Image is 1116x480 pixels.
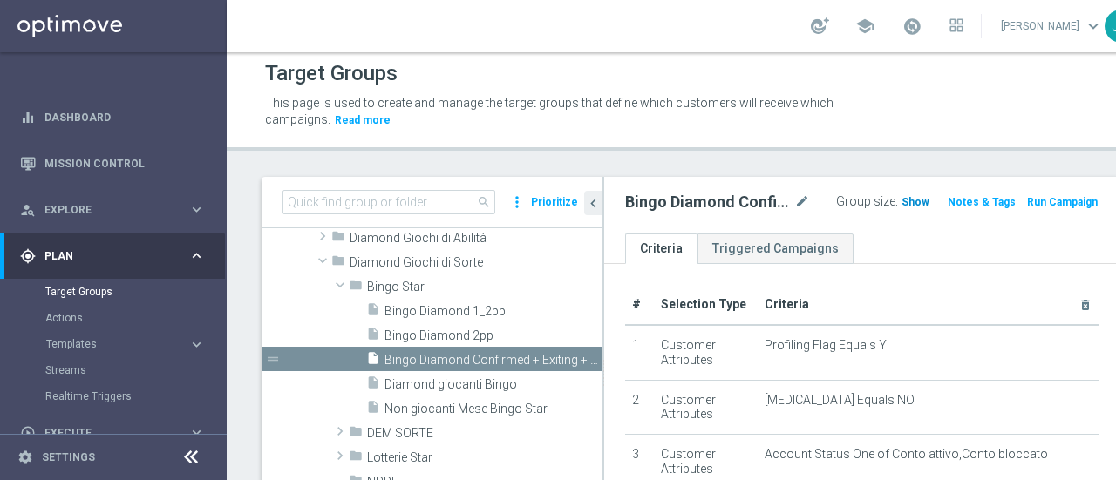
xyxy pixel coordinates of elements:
button: Notes & Tags [946,193,1017,212]
span: This page is used to create and manage the target groups that define which customers will receive... [265,96,834,126]
div: Templates [45,331,225,357]
div: Mission Control [20,140,205,186]
i: keyboard_arrow_right [188,247,205,264]
h2: Bingo Diamond Confirmed + Exiting + Young [625,192,791,213]
div: Dashboard [20,94,205,140]
span: Plan [44,251,188,261]
i: folder [349,449,363,469]
i: mode_edit [794,192,810,213]
label: Group size [836,194,895,209]
i: insert_drive_file [366,351,380,371]
span: Profiling Flag Equals Y [765,338,887,353]
button: equalizer Dashboard [19,111,206,125]
button: Templates keyboard_arrow_right [45,337,206,351]
i: gps_fixed [20,248,36,264]
i: more_vert [508,190,526,214]
label: : [895,194,898,209]
a: Actions [45,311,181,325]
i: folder [331,254,345,274]
button: Prioritize [528,191,581,214]
span: Bingo Diamond Confirmed &#x2B; Exiting &#x2B; Young [384,353,602,368]
i: play_circle_outline [20,425,36,441]
div: Target Groups [45,279,225,305]
i: settings [17,450,33,465]
span: Bingo Diamond 1_2pp [384,304,602,319]
a: Criteria [625,233,697,264]
a: Streams [45,363,181,377]
th: # [625,285,654,325]
button: play_circle_outline Execute keyboard_arrow_right [19,426,206,440]
a: [PERSON_NAME]keyboard_arrow_down [999,13,1105,39]
i: chevron_left [585,195,602,212]
a: Dashboard [44,94,205,140]
a: Realtime Triggers [45,389,181,403]
span: Show [902,196,929,208]
span: Non giocanti Mese Bingo Star [384,402,602,416]
i: keyboard_arrow_right [188,201,205,218]
input: Quick find group or folder [282,190,495,214]
div: Execute [20,425,188,441]
button: Run Campaign [1025,193,1099,212]
div: Templates [46,339,188,349]
span: Criteria [765,297,809,311]
a: Settings [42,452,95,463]
i: insert_drive_file [366,327,380,347]
span: Account Status One of Conto attivo,Conto bloccato [765,447,1048,462]
i: folder [349,424,363,444]
button: gps_fixed Plan keyboard_arrow_right [19,249,206,263]
span: [MEDICAL_DATA] Equals NO [765,393,915,408]
i: equalizer [20,110,36,125]
a: Target Groups [45,285,181,299]
span: DEM SORTE [367,426,602,441]
span: Templates [46,339,171,349]
i: delete_forever [1079,298,1092,312]
span: search [477,195,491,209]
i: folder [349,278,363,298]
span: Explore [44,205,188,215]
span: Bingo Star [367,280,602,294]
span: Diamond Giochi di Sorte [350,255,602,270]
td: Customer Attributes [654,325,759,380]
span: Diamond Giochi di Abilit&#xE0; [350,231,602,246]
span: Diamond giocanti Bingo [384,377,602,392]
span: school [855,17,874,36]
td: 2 [625,380,654,435]
span: Lotterie Star [367,450,602,465]
div: Realtime Triggers [45,383,225,409]
td: Customer Attributes [654,380,759,435]
a: Mission Control [44,140,205,186]
i: keyboard_arrow_right [188,336,205,353]
i: insert_drive_file [366,302,380,322]
span: Bingo Diamond 2pp [384,328,602,343]
button: chevron_left [584,191,602,215]
th: Selection Type [654,285,759,325]
i: person_search [20,202,36,218]
h1: Target Groups [265,61,398,86]
div: Explore [20,202,188,218]
i: keyboard_arrow_right [188,424,205,441]
span: keyboard_arrow_down [1084,17,1103,36]
td: 1 [625,325,654,380]
i: insert_drive_file [366,400,380,420]
span: Execute [44,428,188,438]
i: folder [331,229,345,249]
a: Triggered Campaigns [697,233,854,264]
div: Plan [20,248,188,264]
div: Streams [45,357,225,383]
i: insert_drive_file [366,375,380,395]
button: person_search Explore keyboard_arrow_right [19,203,206,217]
button: Read more [333,111,392,130]
div: Actions [45,305,225,331]
button: Mission Control [19,157,206,171]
